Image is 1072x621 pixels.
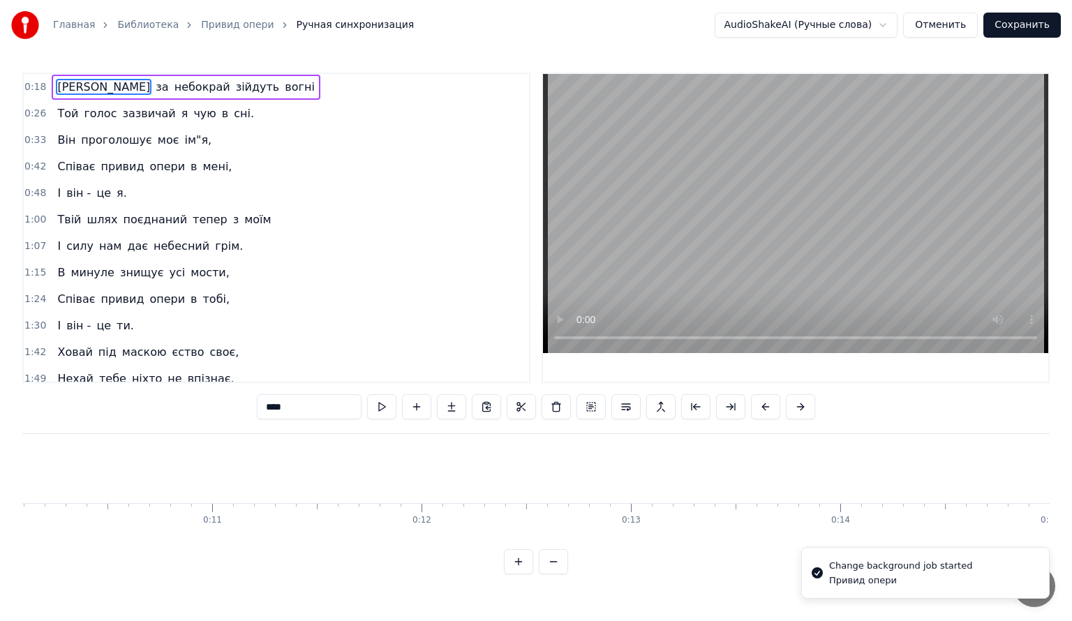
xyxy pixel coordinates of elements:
div: Привид опери [829,574,972,587]
span: це [95,317,112,334]
span: я [180,105,190,121]
span: єство [170,344,205,360]
span: 1:30 [24,319,46,333]
span: тепер [191,211,229,227]
span: Той [56,105,80,121]
div: 0:12 [412,515,431,526]
span: в [189,158,198,174]
span: знищує [119,264,165,280]
span: моє [156,132,181,148]
span: зійдуть [234,79,281,95]
span: опери [148,291,186,307]
a: Главная [53,18,95,32]
span: силу [65,238,95,254]
span: тобі, [202,291,232,307]
span: він - [65,185,92,201]
span: усі [168,264,187,280]
span: 0:48 [24,186,46,200]
span: небокрай [173,79,232,95]
span: дає [126,238,149,254]
span: І [56,317,62,334]
span: в [189,291,198,307]
span: зазвичай [121,105,177,121]
span: [PERSON_NAME] [56,79,151,95]
a: Библиотека [117,18,179,32]
span: я. [115,185,128,201]
span: мені, [202,158,234,174]
span: Співає [56,158,96,174]
span: небесний [152,238,211,254]
button: Отменить [903,13,978,38]
span: за [154,79,170,95]
span: 1:07 [24,239,46,253]
span: моїм [243,211,272,227]
span: Він [56,132,77,148]
span: В [56,264,66,280]
span: опери [148,158,186,174]
div: 0:15 [1041,515,1059,526]
span: 0:42 [24,160,46,174]
span: шлях [86,211,119,227]
span: мости, [189,264,230,280]
div: 0:14 [831,515,850,526]
span: ти. [115,317,135,334]
nav: breadcrumb [53,18,414,32]
a: Привид опери [201,18,274,32]
span: ім"я, [184,132,214,148]
span: Ховай [56,344,94,360]
span: 1:42 [24,345,46,359]
span: 1:49 [24,372,46,386]
span: 1:00 [24,213,46,227]
span: вогні [283,79,316,95]
span: привид [100,291,146,307]
span: під [97,344,118,360]
span: 0:26 [24,107,46,121]
span: 0:33 [24,133,46,147]
span: в [221,105,230,121]
span: 1:24 [24,292,46,306]
span: 1:15 [24,266,46,280]
span: проголошує [80,132,154,148]
span: нам [98,238,123,254]
span: тебе [98,371,128,387]
span: І [56,238,62,254]
span: маскою [121,344,168,360]
div: 0:13 [622,515,641,526]
span: Нехай [56,371,95,387]
img: youka [11,11,39,39]
span: сні. [232,105,255,121]
div: Change background job started [829,559,972,573]
span: це [95,185,112,201]
span: І [56,185,62,201]
span: впізнає, [186,371,236,387]
div: 0:11 [203,515,222,526]
span: 0:18 [24,80,46,94]
span: ніхто [131,371,163,387]
span: голос [82,105,118,121]
span: з [232,211,241,227]
span: не [166,371,183,387]
span: чую [192,105,217,121]
span: Співає [56,291,96,307]
span: привид [100,158,146,174]
span: своє, [209,344,241,360]
span: Ручная синхронизация [297,18,415,32]
span: минуле [69,264,115,280]
span: Твій [56,211,82,227]
button: Сохранить [983,13,1061,38]
span: поєднаний [121,211,188,227]
span: грім. [214,238,244,254]
span: він - [65,317,92,334]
